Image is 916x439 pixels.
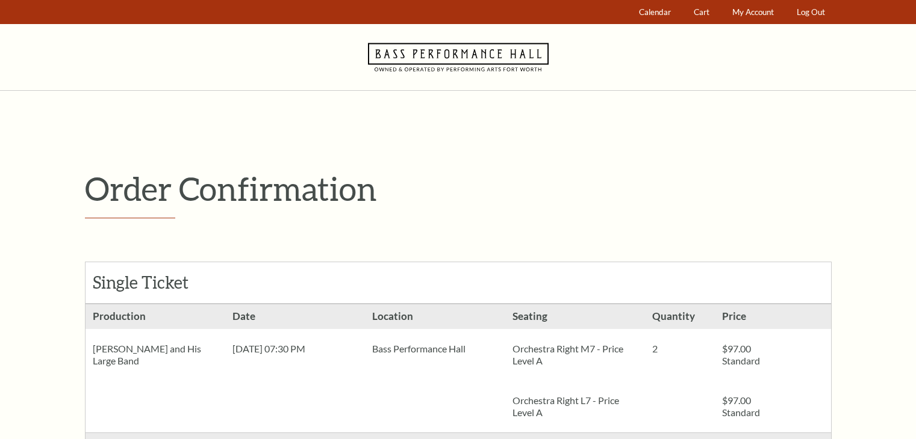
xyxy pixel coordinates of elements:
p: 2 [652,343,708,355]
span: My Account [732,7,774,17]
p: Orchestra Right L7 - Price Level A [513,394,638,419]
span: $97.00 Standard [722,394,760,418]
p: Order Confirmation [85,169,832,208]
div: [PERSON_NAME] and His Large Band [86,329,225,381]
span: Cart [694,7,709,17]
h3: Location [365,304,505,329]
a: Cart [688,1,715,24]
span: $97.00 Standard [722,343,760,366]
div: [DATE] 07:30 PM [225,329,365,369]
h3: Date [225,304,365,329]
h2: Single Ticket [93,272,225,293]
h3: Production [86,304,225,329]
h3: Price [715,304,785,329]
p: Orchestra Right M7 - Price Level A [513,343,638,367]
span: Bass Performance Hall [372,343,466,354]
a: My Account [726,1,779,24]
h3: Quantity [645,304,715,329]
span: Calendar [639,7,671,17]
a: Log Out [791,1,830,24]
h3: Seating [505,304,645,329]
a: Calendar [633,1,676,24]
